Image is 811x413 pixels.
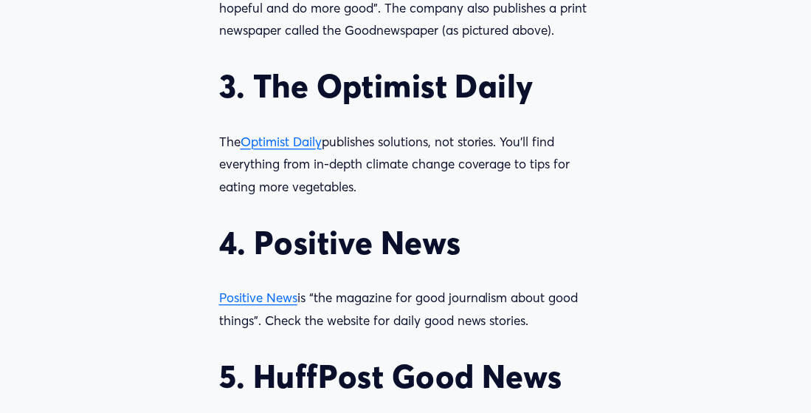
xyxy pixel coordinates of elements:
h2: 3. The Optimist Daily [219,67,593,106]
p: is “the magazine for good journalism about good things”. Check the website for daily good news st... [219,287,593,332]
h2: 4. Positive News [219,224,593,262]
a: Positive News [219,290,297,305]
a: Optimist Daily [241,134,322,149]
p: The publishes solutions, not stories. You’ll find everything from in-depth climate change coverag... [219,131,593,199]
h2: 5. HuffPost Good News [219,358,593,396]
